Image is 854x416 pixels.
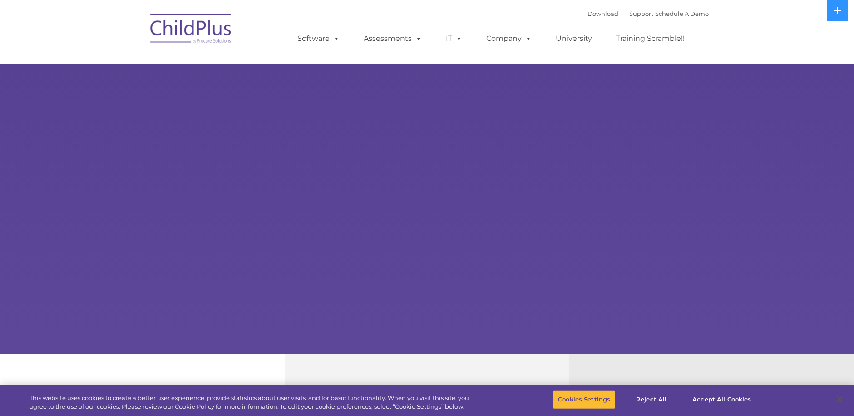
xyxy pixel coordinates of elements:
a: Download [587,10,618,17]
a: Company [477,30,541,48]
button: Cookies Settings [553,390,615,409]
a: IT [437,30,471,48]
a: Schedule A Demo [655,10,709,17]
button: Close [829,389,849,409]
button: Reject All [623,390,680,409]
a: Assessments [355,30,431,48]
a: Training Scramble!! [607,30,694,48]
div: This website uses cookies to create a better user experience, provide statistics about user visit... [30,394,470,411]
img: ChildPlus by Procare Solutions [146,7,237,53]
a: Support [629,10,653,17]
a: University [547,30,601,48]
a: Software [288,30,349,48]
button: Accept All Cookies [687,390,756,409]
font: | [587,10,709,17]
